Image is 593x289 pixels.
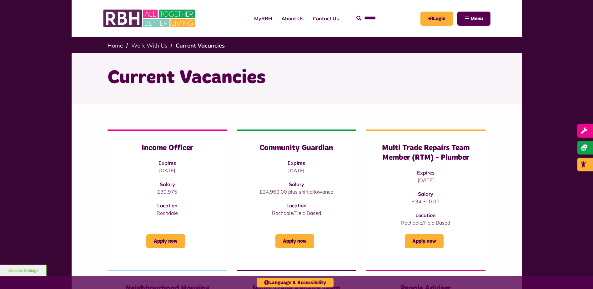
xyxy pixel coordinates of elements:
[418,191,433,197] strong: Salary
[108,66,486,90] h1: Current Vacancies
[470,16,483,21] span: Menu
[120,143,215,153] h3: Income Officer
[249,188,344,195] p: £24,960.00 plus shift allowance
[289,181,304,187] strong: Salary
[417,170,435,176] strong: Expires
[249,143,344,153] h3: Community Guardian
[378,176,473,184] p: [DATE]
[160,181,175,187] strong: Salary
[378,219,473,226] p: Rochdale/Field Based
[131,42,168,49] a: Work With Us
[275,234,314,248] a: Apply now
[120,167,215,174] p: [DATE]
[257,278,334,287] button: Language & Accessibility
[288,160,305,166] strong: Expires
[103,6,197,31] img: RBH
[249,209,344,217] p: Rochdale/Field Based
[405,234,444,248] a: Apply now
[277,10,308,27] a: About Us
[565,261,593,289] iframe: Netcall Web Assistant for live chat
[249,10,277,27] a: MyRBH
[120,188,215,195] p: £30,975
[308,10,344,27] a: Contact Us
[378,198,473,205] p: £34,320.00
[108,42,123,49] a: Home
[415,212,436,218] strong: Location
[420,12,453,26] a: MyRBH
[457,12,490,26] button: Navigation
[176,42,225,49] a: Current Vacancies
[249,167,344,174] p: [DATE]
[120,209,215,217] p: Rochdale
[146,234,185,248] a: Apply now
[158,160,176,166] strong: Expires
[157,202,178,209] strong: Location
[286,202,307,209] strong: Location
[378,143,473,163] h3: Multi Trade Repairs Team Member (RTM) - Plumber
